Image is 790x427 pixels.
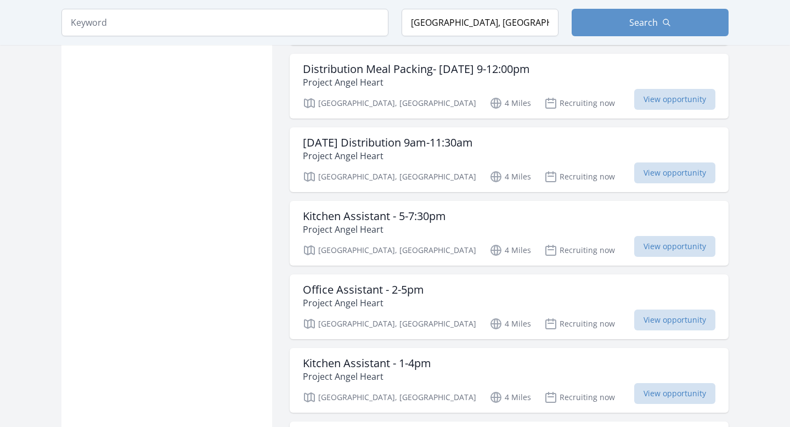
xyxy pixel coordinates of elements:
[303,136,473,149] h3: [DATE] Distribution 9am-11:30am
[303,283,424,296] h3: Office Assistant - 2-5pm
[303,244,476,257] p: [GEOGRAPHIC_DATA], [GEOGRAPHIC_DATA]
[634,89,715,110] span: View opportunity
[489,317,531,330] p: 4 Miles
[489,244,531,257] p: 4 Miles
[290,274,729,339] a: Office Assistant - 2-5pm Project Angel Heart [GEOGRAPHIC_DATA], [GEOGRAPHIC_DATA] 4 Miles Recruit...
[629,16,658,29] span: Search
[303,223,446,236] p: Project Angel Heart
[634,236,715,257] span: View opportunity
[303,370,431,383] p: Project Angel Heart
[544,244,615,257] p: Recruiting now
[303,317,476,330] p: [GEOGRAPHIC_DATA], [GEOGRAPHIC_DATA]
[303,210,446,223] h3: Kitchen Assistant - 5-7:30pm
[303,357,431,370] h3: Kitchen Assistant - 1-4pm
[489,170,531,183] p: 4 Miles
[634,162,715,183] span: View opportunity
[303,296,424,310] p: Project Angel Heart
[544,97,615,110] p: Recruiting now
[290,201,729,266] a: Kitchen Assistant - 5-7:30pm Project Angel Heart [GEOGRAPHIC_DATA], [GEOGRAPHIC_DATA] 4 Miles Rec...
[402,9,558,36] input: Location
[290,54,729,119] a: Distribution Meal Packing- [DATE] 9-12:00pm Project Angel Heart [GEOGRAPHIC_DATA], [GEOGRAPHIC_DA...
[303,170,476,183] p: [GEOGRAPHIC_DATA], [GEOGRAPHIC_DATA]
[303,76,530,89] p: Project Angel Heart
[290,127,729,192] a: [DATE] Distribution 9am-11:30am Project Angel Heart [GEOGRAPHIC_DATA], [GEOGRAPHIC_DATA] 4 Miles ...
[489,97,531,110] p: 4 Miles
[303,63,530,76] h3: Distribution Meal Packing- [DATE] 9-12:00pm
[634,383,715,404] span: View opportunity
[544,391,615,404] p: Recruiting now
[303,97,476,110] p: [GEOGRAPHIC_DATA], [GEOGRAPHIC_DATA]
[572,9,729,36] button: Search
[303,149,473,162] p: Project Angel Heart
[303,391,476,404] p: [GEOGRAPHIC_DATA], [GEOGRAPHIC_DATA]
[634,310,715,330] span: View opportunity
[544,317,615,330] p: Recruiting now
[489,391,531,404] p: 4 Miles
[61,9,388,36] input: Keyword
[290,348,729,413] a: Kitchen Assistant - 1-4pm Project Angel Heart [GEOGRAPHIC_DATA], [GEOGRAPHIC_DATA] 4 Miles Recrui...
[544,170,615,183] p: Recruiting now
